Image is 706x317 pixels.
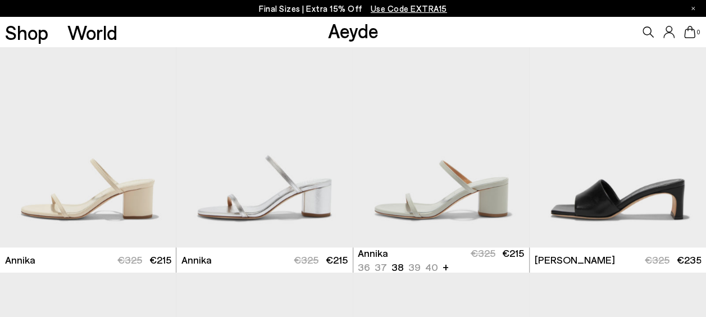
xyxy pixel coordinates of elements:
img: Annika Leather Sandals [176,26,352,247]
span: €235 [676,253,701,266]
a: Aeyde [328,19,379,42]
img: Jeanie Leather Sandals [530,26,706,247]
a: Shop [5,22,48,42]
span: 0 [695,29,701,35]
div: 1 / 6 [353,26,530,247]
p: Final Sizes | Extra 15% Off [259,2,447,16]
a: World [67,22,117,42]
a: 0 [684,26,695,38]
span: Annika [181,253,212,267]
a: Next slide Previous slide [353,26,529,247]
a: [PERSON_NAME] €325 €235 [530,247,706,273]
span: €215 [502,247,524,259]
span: €215 [149,253,171,266]
ul: variant [358,260,435,274]
span: €325 [117,253,142,266]
span: Navigate to /collections/ss25-final-sizes [371,3,447,13]
span: €215 [326,253,348,266]
span: €325 [470,247,495,259]
a: Annika €325 €215 [176,247,352,273]
a: Annika 36 37 38 39 40 + €325 €215 [353,247,529,273]
span: Annika [5,253,35,267]
span: Annika [358,246,388,260]
li: + [443,259,449,274]
span: €325 [294,253,318,266]
span: [PERSON_NAME] [534,253,614,267]
li: 38 [391,260,404,274]
span: €325 [645,253,669,266]
img: Annika Leather Sandals [353,26,530,247]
